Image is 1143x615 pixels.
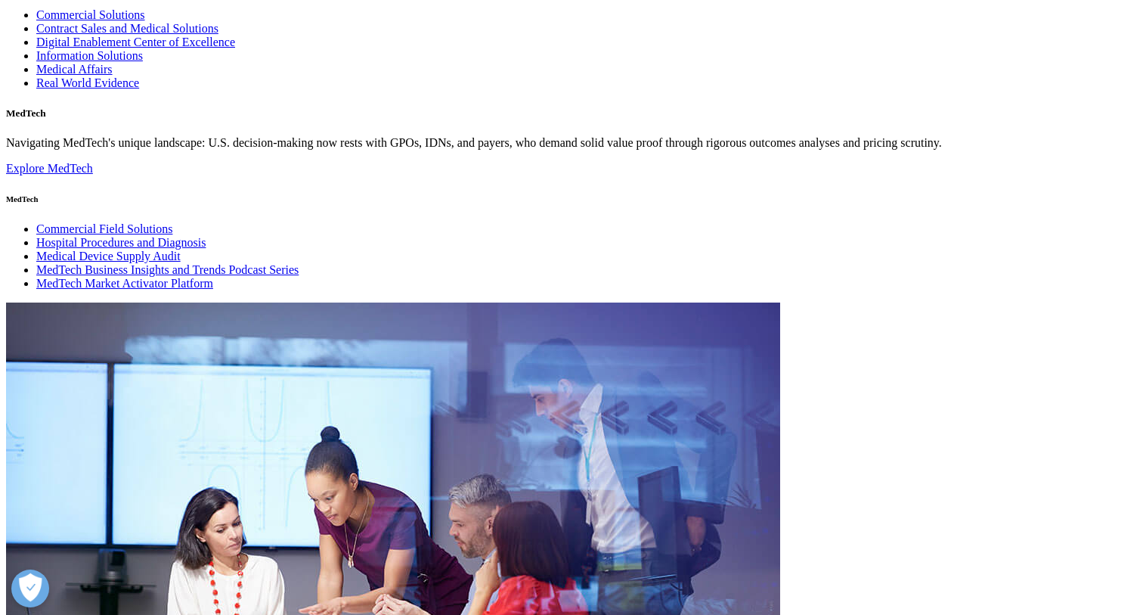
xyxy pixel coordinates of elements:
p: Navigating MedTech's unique landscape: U.S. decision-making now rests with GPOs, IDNs, and payers... [6,136,1137,150]
h6: MedTech [6,194,1137,203]
a: Contract Sales and Medical Solutions [36,22,218,35]
a: Digital Enablement Center of Excellence [36,36,235,48]
button: Open Preferences [11,570,49,607]
a: Real World Evidence [36,76,139,89]
a: Medical Affairs [36,63,113,76]
a: MedTech Market Activator Platform [36,277,213,290]
a: Information Solutions [36,49,143,62]
h5: MedTech [6,107,1137,120]
a: Medical Device Supply Audit [36,250,181,262]
a: Hospital Procedures and Diagnosis [36,236,206,249]
a: Explore MedTech [6,162,93,175]
a: MedTech Business Insights and Trends Podcast Series [36,263,299,276]
a: Commercial Solutions [36,8,145,21]
a: Commercial Field Solutions [36,222,172,235]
